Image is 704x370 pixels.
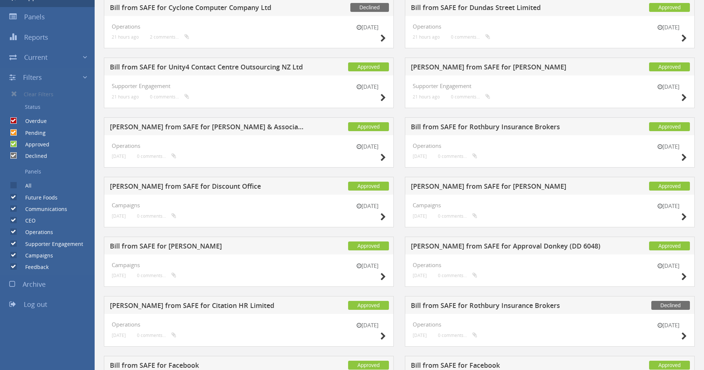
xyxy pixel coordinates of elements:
[413,83,687,89] h4: Supporter Engagement
[110,183,304,192] h5: [PERSON_NAME] from SAFE for Discount Office
[348,361,389,370] span: Approved
[649,3,690,12] span: Approved
[413,262,687,268] h4: Operations
[348,182,389,191] span: Approved
[18,228,53,236] label: Operations
[413,332,427,338] small: [DATE]
[413,94,440,100] small: 21 hours ago
[349,321,386,329] small: [DATE]
[112,213,126,219] small: [DATE]
[112,23,386,30] h4: Operations
[18,240,83,248] label: Supporter Engagement
[411,4,605,13] h5: Bill from SAFE for Dundas Street Limited
[18,117,47,125] label: Overdue
[137,153,176,159] small: 0 comments...
[413,23,687,30] h4: Operations
[18,182,32,189] label: All
[137,332,176,338] small: 0 comments...
[24,53,48,62] span: Current
[349,143,386,150] small: [DATE]
[18,152,47,160] label: Declined
[18,129,46,137] label: Pending
[6,87,95,101] a: Clear Filters
[112,153,126,159] small: [DATE]
[150,34,189,40] small: 2 comments...
[137,213,176,219] small: 0 comments...
[110,302,304,311] h5: [PERSON_NAME] from SAFE for Citation HR Limited
[112,332,126,338] small: [DATE]
[112,273,126,278] small: [DATE]
[411,64,605,73] h5: [PERSON_NAME] from SAFE for [PERSON_NAME]
[18,217,36,224] label: CEO
[413,273,427,278] small: [DATE]
[24,12,45,21] span: Panels
[650,143,687,150] small: [DATE]
[411,243,605,252] h5: [PERSON_NAME] from SAFE for Approval Donkey (DD 6048)
[23,280,46,289] span: Archive
[112,262,386,268] h4: Campaigns
[110,123,304,133] h5: [PERSON_NAME] from SAFE for [PERSON_NAME] & Associates Limited
[413,213,427,219] small: [DATE]
[650,262,687,270] small: [DATE]
[350,3,389,12] span: Declined
[349,83,386,91] small: [DATE]
[348,301,389,310] span: Approved
[18,263,49,271] label: Feedback
[137,273,176,278] small: 0 comments...
[649,182,690,191] span: Approved
[651,301,690,310] span: Declined
[18,141,49,148] label: Approved
[349,23,386,31] small: [DATE]
[413,153,427,159] small: [DATE]
[349,202,386,210] small: [DATE]
[413,202,687,208] h4: Campaigns
[649,122,690,131] span: Approved
[24,33,48,42] span: Reports
[348,62,389,71] span: Approved
[112,83,386,89] h4: Supporter Engagement
[650,321,687,329] small: [DATE]
[18,194,58,201] label: Future Foods
[438,332,477,338] small: 0 comments...
[411,183,605,192] h5: [PERSON_NAME] from SAFE for [PERSON_NAME]
[349,262,386,270] small: [DATE]
[18,205,67,213] label: Communications
[110,243,304,252] h5: Bill from SAFE for [PERSON_NAME]
[112,321,386,328] h4: Operations
[451,94,490,100] small: 0 comments...
[413,34,440,40] small: 21 hours ago
[438,213,477,219] small: 0 comments...
[650,23,687,31] small: [DATE]
[438,153,477,159] small: 0 comments...
[23,73,42,82] span: Filters
[650,202,687,210] small: [DATE]
[413,321,687,328] h4: Operations
[24,300,47,309] span: Log out
[649,241,690,250] span: Approved
[112,94,139,100] small: 21 hours ago
[6,101,95,113] a: Status
[650,83,687,91] small: [DATE]
[413,143,687,149] h4: Operations
[451,34,490,40] small: 0 comments...
[411,123,605,133] h5: Bill from SAFE for Rothbury Insurance Brokers
[110,64,304,73] h5: Bill from SAFE for Unity4 Contact Centre Outsourcing NZ Ltd
[112,202,386,208] h4: Campaigns
[112,34,139,40] small: 21 hours ago
[411,302,605,311] h5: Bill from SAFE for Rothbury Insurance Brokers
[438,273,477,278] small: 0 comments...
[18,252,53,259] label: Campaigns
[348,122,389,131] span: Approved
[110,4,304,13] h5: Bill from SAFE for Cyclone Computer Company Ltd
[649,361,690,370] span: Approved
[348,241,389,250] span: Approved
[6,165,95,178] a: Panels
[112,143,386,149] h4: Operations
[150,94,189,100] small: 0 comments...
[649,62,690,71] span: Approved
